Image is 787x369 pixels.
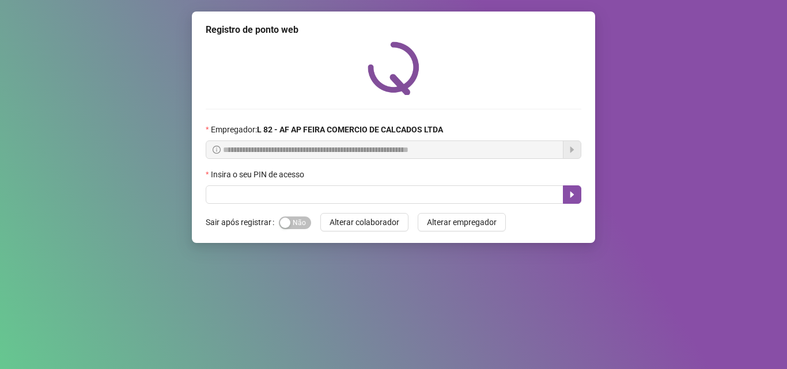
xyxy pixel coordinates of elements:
[368,41,419,95] img: QRPoint
[330,216,399,229] span: Alterar colaborador
[418,213,506,231] button: Alterar empregador
[211,123,443,136] span: Empregador :
[427,216,497,229] span: Alterar empregador
[206,213,279,231] label: Sair após registrar
[206,168,312,181] label: Insira o seu PIN de acesso
[206,23,581,37] div: Registro de ponto web
[567,190,577,199] span: caret-right
[320,213,408,231] button: Alterar colaborador
[257,125,443,134] strong: L 82 - AF AP FEIRA COMERCIO DE CALCADOS LTDA
[213,146,221,154] span: info-circle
